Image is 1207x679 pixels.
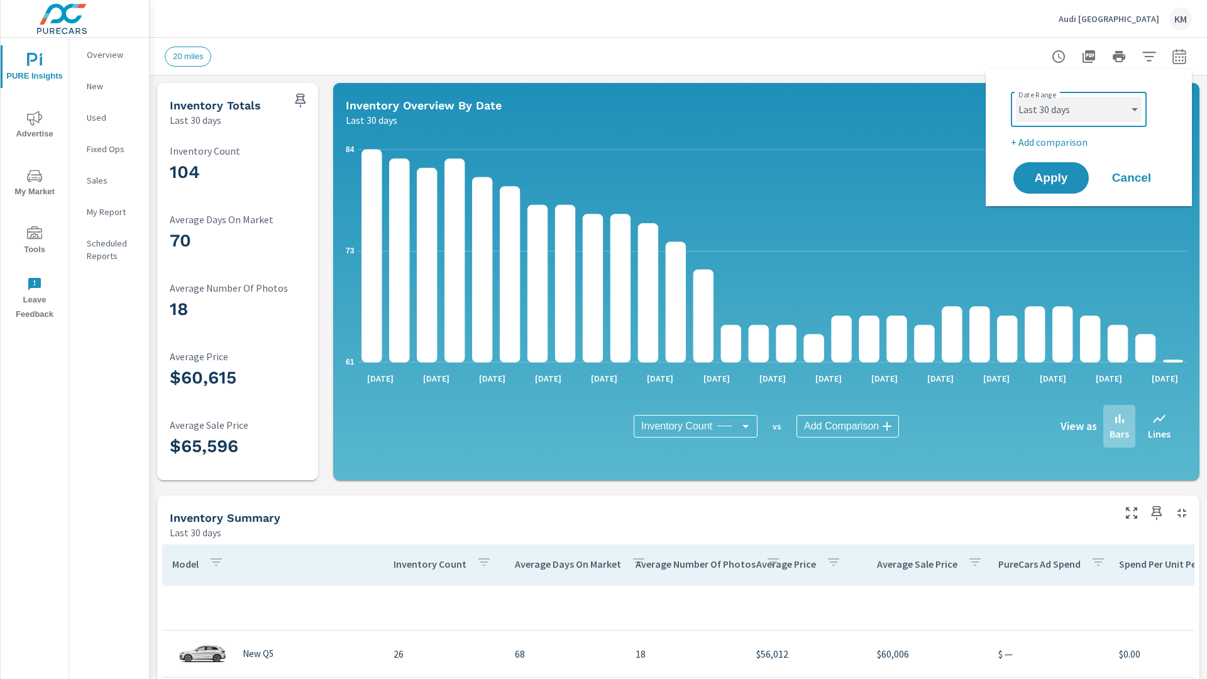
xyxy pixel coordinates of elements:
[170,162,336,183] h3: 104
[1094,162,1169,194] button: Cancel
[358,372,402,385] p: [DATE]
[243,648,273,660] p: New Q5
[1026,172,1076,184] span: Apply
[807,372,851,385] p: [DATE]
[636,558,756,570] p: Average Number Of Photos
[1013,162,1089,194] button: Apply
[1110,426,1129,441] p: Bars
[1031,372,1075,385] p: [DATE]
[170,436,336,457] h3: $65,596
[515,558,621,570] p: Average Days On Market
[1169,8,1192,30] div: KM
[177,635,228,673] img: glamour
[756,558,816,570] p: Average Price
[170,214,336,225] p: Average Days On Market
[170,145,336,157] p: Inventory Count
[515,646,615,661] p: 68
[877,558,957,570] p: Average Sale Price
[69,202,149,221] div: My Report
[87,206,139,218] p: My Report
[165,52,211,61] span: 20 miles
[751,372,795,385] p: [DATE]
[1059,13,1159,25] p: Audi [GEOGRAPHIC_DATA]
[346,145,355,154] text: 84
[641,420,712,433] span: Inventory Count
[69,108,149,127] div: Used
[170,367,336,389] h3: $60,615
[346,358,355,367] text: 61
[69,234,149,265] div: Scheduled Reports
[87,143,139,155] p: Fixed Ops
[170,299,336,320] h3: 18
[87,111,139,124] p: Used
[470,372,514,385] p: [DATE]
[526,372,570,385] p: [DATE]
[695,372,739,385] p: [DATE]
[4,277,65,322] span: Leave Feedback
[87,48,139,61] p: Overview
[87,80,139,92] p: New
[69,77,149,96] div: New
[998,558,1081,570] p: PureCars Ad Spend
[170,351,336,362] p: Average Price
[170,511,280,524] h5: Inventory Summary
[877,646,978,661] p: $60,006
[87,174,139,187] p: Sales
[290,91,311,111] span: Save this to your personalized report
[69,140,149,158] div: Fixed Ops
[4,111,65,141] span: Advertise
[1061,420,1097,433] h6: View as
[1076,44,1101,69] button: "Export Report to PDF"
[87,237,139,262] p: Scheduled Reports
[4,168,65,199] span: My Market
[1106,172,1157,184] span: Cancel
[346,246,355,255] text: 73
[394,646,494,661] p: 26
[638,372,682,385] p: [DATE]
[4,226,65,257] span: Tools
[414,372,458,385] p: [DATE]
[758,421,796,432] p: vs
[582,372,626,385] p: [DATE]
[636,646,736,661] p: 18
[346,99,502,112] h5: Inventory Overview By Date
[756,646,857,661] p: $56,012
[69,171,149,190] div: Sales
[1106,44,1132,69] button: Print Report
[69,45,149,64] div: Overview
[170,113,221,128] p: Last 30 days
[170,230,336,251] h3: 70
[170,282,336,294] p: Average Number Of Photos
[4,53,65,84] span: PURE Insights
[974,372,1018,385] p: [DATE]
[170,99,261,112] h5: Inventory Totals
[1147,503,1167,523] span: Save this to your personalized report
[346,113,397,128] p: Last 30 days
[1087,372,1131,385] p: [DATE]
[863,372,907,385] p: [DATE]
[1011,135,1172,150] p: + Add comparison
[1137,44,1162,69] button: Apply Filters
[998,646,1099,661] p: $ —
[918,372,962,385] p: [DATE]
[634,415,758,438] div: Inventory Count
[1122,503,1142,523] button: Make Fullscreen
[804,420,879,433] span: Add Comparison
[1172,503,1192,523] button: Minimize Widget
[1,38,69,327] div: nav menu
[1148,426,1171,441] p: Lines
[170,525,221,540] p: Last 30 days
[796,415,899,438] div: Add Comparison
[394,558,466,570] p: Inventory Count
[1143,372,1187,385] p: [DATE]
[172,558,199,570] p: Model
[170,419,336,431] p: Average Sale Price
